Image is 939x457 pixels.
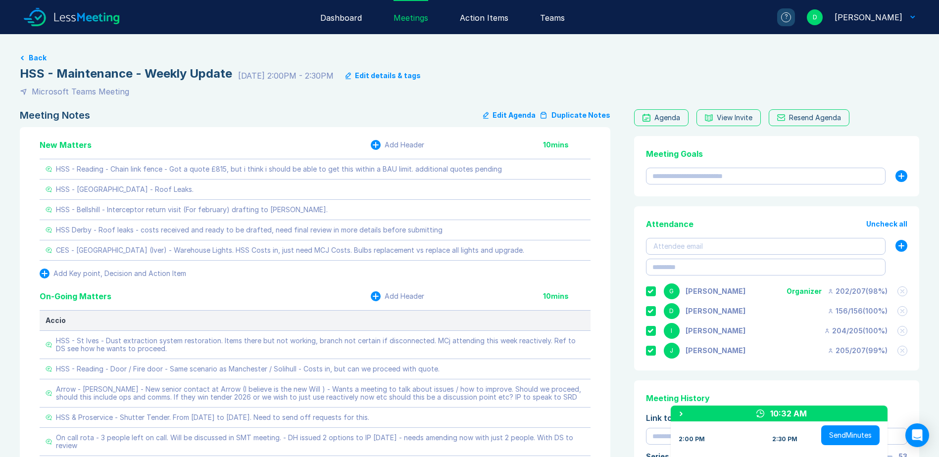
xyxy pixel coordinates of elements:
div: Agenda [654,114,680,122]
div: Add Key point, Decision and Action Item [53,270,186,277]
button: Duplicate Notes [540,109,610,121]
div: David Hayter [835,11,902,23]
div: New Matters [40,139,92,151]
div: 204 / 205 ( 100 %) [824,327,888,335]
div: HSS - Reading - Door / Fire door - Same scenario as Manchester / Solihull - Costs in, but can we ... [56,365,440,373]
div: Meeting Goals [646,148,907,160]
div: HSS Derby - Roof leaks - costs received and ready to be drafted, need final review in more detail... [56,226,443,234]
div: Meeting Notes [20,109,90,121]
button: Add Header [371,291,424,301]
div: HSS - [GEOGRAPHIC_DATA] - Roof Leaks. [56,185,194,193]
div: D [807,9,823,25]
div: Add Header [385,141,424,149]
div: Meeting History [646,392,907,404]
button: Add Key point, Decision and Action Item [40,269,186,278]
div: David Hayter [686,307,745,315]
div: Gemma White [686,287,745,295]
button: Add Header [371,140,424,150]
button: Edit details & tags [346,72,421,80]
div: Arrow - [PERSON_NAME] - New senior contact at Arrow (I believe is the new Will ) - Wants a meetin... [56,385,585,401]
button: SendMinutes [821,425,880,445]
div: On-Going Matters [40,290,111,302]
a: ? [765,8,795,26]
button: Edit Agenda [483,109,536,121]
div: [DATE] 2:00PM - 2:30PM [238,70,334,82]
div: 10:32 AM [770,408,807,419]
div: HSS - Bellshill - Interceptor return visit (For february) drafting to [PERSON_NAME]. [56,206,328,214]
div: Attendance [646,218,693,230]
button: View Invite [696,109,761,126]
div: 2:30 PM [772,435,797,443]
div: Resend Agenda [789,114,841,122]
div: Microsoft Teams Meeting [32,86,129,97]
div: 156 / 156 ( 100 %) [828,307,888,315]
button: Back [29,54,47,62]
a: Back [20,54,919,62]
div: G [664,283,680,299]
div: HSS & Proservice - Shutter Tender. From [DATE] to [DATE]. Need to send off requests for this. [56,413,369,421]
div: CES - [GEOGRAPHIC_DATA] (Iver) - Warehouse Lights. HSS Costs in, just need MCJ Costs. Bulbs repla... [56,246,524,254]
div: 10 mins [543,292,591,300]
div: 2:00 PM [679,435,705,443]
div: HSS - Maintenance - Weekly Update [20,66,232,82]
div: View Invite [717,114,752,122]
button: Uncheck all [866,220,907,228]
div: D [664,303,680,319]
div: 205 / 207 ( 99 %) [828,347,888,355]
div: Accio [46,317,585,324]
div: Iain Parnell [686,327,745,335]
div: Edit details & tags [355,72,421,80]
div: 202 / 207 ( 98 %) [828,287,888,295]
a: Agenda [634,109,689,126]
div: HSS - St Ives - Dust extraction system restoration. Items there but not working, branch not certa... [56,337,585,353]
div: Organizer [787,287,822,295]
div: I [664,323,680,339]
div: 10 mins [543,141,591,149]
div: HSS - Reading - Chain link fence - Got a quote £815, but i think i should be able to get this wit... [56,165,502,173]
button: Resend Agenda [769,109,849,126]
div: Add Header [385,292,424,300]
div: Link to Previous Meetings [646,412,907,424]
div: Jonny Welbourn [686,347,745,355]
div: J [664,343,680,359]
div: Open Intercom Messenger [905,423,929,447]
div: ? [781,12,791,22]
div: On call rota - 3 people left on call. Will be discussed in SMT meeting. - DH issued 2 options to ... [56,434,585,450]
